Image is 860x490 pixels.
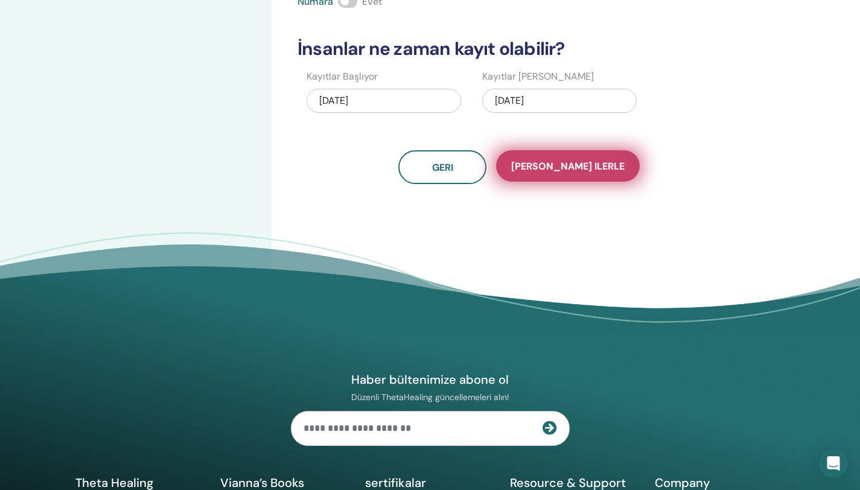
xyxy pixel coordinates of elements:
[291,392,570,402] p: Düzenli ThetaHealing güncellemeleri alın!
[307,89,461,113] div: [DATE]
[482,89,637,113] div: [DATE]
[398,150,486,184] button: Geri
[819,449,848,478] div: Open Intercom Messenger
[291,372,570,387] h4: Haber bültenimize abone ol
[482,69,594,84] label: Kayıtlar [PERSON_NAME]
[290,38,748,60] h3: İnsanlar ne zaman kayıt olabilir?
[307,69,378,84] label: Kayıtlar Başlıyor
[511,160,625,173] span: [PERSON_NAME] ilerle
[496,150,640,182] button: [PERSON_NAME] ilerle
[432,161,453,174] span: Geri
